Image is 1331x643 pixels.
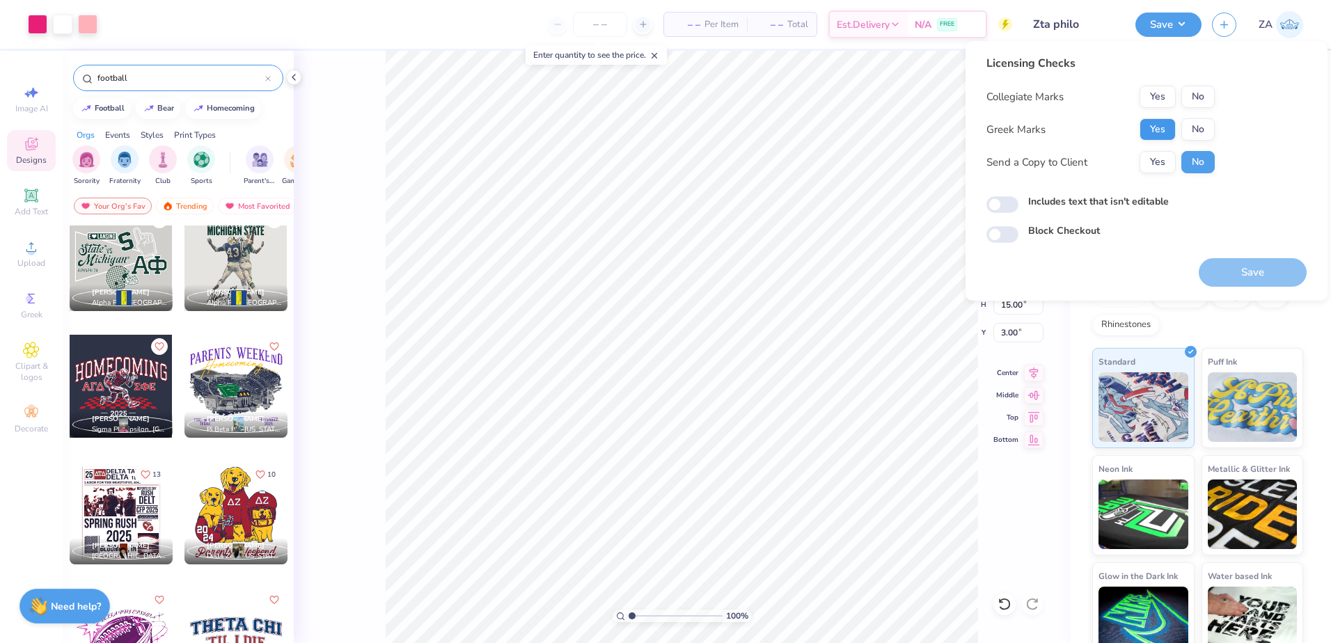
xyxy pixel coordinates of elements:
div: filter for Parent's Weekend [244,145,276,186]
span: N/A [915,17,931,32]
span: Top [993,413,1018,422]
div: Trending [156,198,214,214]
div: Styles [141,129,164,141]
span: [PERSON_NAME] [207,414,265,424]
span: FREE [940,19,954,29]
span: [PERSON_NAME] [207,287,265,297]
strong: Need help? [51,600,101,613]
span: 10 [267,471,276,478]
div: filter for Club [149,145,177,186]
span: [PERSON_NAME] [92,541,150,550]
button: Like [266,592,283,608]
div: Events [105,129,130,141]
span: Sports [191,176,212,186]
span: Fraternity [109,176,141,186]
span: 100 % [726,610,748,622]
span: Clipart & logos [7,360,56,383]
button: Like [151,592,168,608]
span: 13 [152,471,161,478]
div: Your Org's Fav [74,198,152,214]
span: Greek [21,309,42,320]
label: Includes text that isn't editable [1028,194,1169,209]
span: [PERSON_NAME] [207,541,265,550]
button: filter button [244,145,276,186]
div: filter for Fraternity [109,145,141,186]
div: bear [157,104,174,112]
button: filter button [187,145,215,186]
img: most_fav.gif [224,201,235,211]
img: Fraternity Image [117,152,132,168]
span: Pi Beta Phi, [US_STATE][GEOGRAPHIC_DATA] [207,424,282,435]
img: trend_line.gif [193,104,204,113]
img: Metallic & Glitter Ink [1208,479,1298,549]
button: Yes [1140,86,1176,108]
div: homecoming [207,104,255,112]
span: Sorority [74,176,100,186]
button: Like [266,338,283,355]
span: Center [993,368,1018,378]
span: Middle [993,390,1018,400]
label: Block Checkout [1028,223,1100,238]
button: filter button [149,145,177,186]
button: bear [136,98,180,119]
div: Greek Marks [986,122,1046,138]
div: football [95,104,125,112]
span: Neon Ink [1098,461,1133,476]
span: Per Item [704,17,739,32]
span: Designs [16,154,47,166]
button: Like [249,465,282,484]
span: Add Text [15,206,48,217]
div: Rhinestones [1092,315,1160,335]
img: most_fav.gif [80,201,91,211]
span: Water based Ink [1208,569,1272,583]
img: Puff Ink [1208,372,1298,442]
div: Collegiate Marks [986,89,1064,105]
input: – – [573,12,627,37]
img: trending.gif [162,201,173,211]
div: filter for Sports [187,145,215,186]
span: Total [787,17,808,32]
img: Zuriel Alaba [1276,11,1303,38]
input: Try "Alpha" [96,71,265,85]
span: Metallic & Glitter Ink [1208,461,1290,476]
span: Upload [17,257,45,269]
div: Enter quantity to see the price. [526,45,667,65]
a: ZA [1259,11,1303,38]
button: Like [151,338,168,355]
span: Decorate [15,423,48,434]
div: filter for Game Day [282,145,314,186]
span: Parent's Weekend [244,176,276,186]
img: Standard [1098,372,1188,442]
span: – – [672,17,700,32]
span: – – [755,17,783,32]
span: Image AI [15,103,48,114]
div: Print Types [174,129,216,141]
span: [PERSON_NAME] [92,287,150,297]
div: filter for Sorority [72,145,100,186]
button: filter button [109,145,141,186]
img: trend_line.gif [143,104,155,113]
button: Yes [1140,118,1176,141]
img: Game Day Image [290,152,306,168]
span: Puff Ink [1208,354,1237,369]
span: Glow in the Dark Ink [1098,569,1178,583]
button: filter button [282,145,314,186]
span: Est. Delivery [837,17,890,32]
span: Sigma Phi Epsilon, [GEOGRAPHIC_DATA] [92,424,167,435]
span: Bottom [993,435,1018,445]
button: homecoming [185,98,261,119]
span: Alpha Phi, [GEOGRAPHIC_DATA][US_STATE] [207,298,282,308]
span: Game Day [282,176,314,186]
button: No [1181,151,1215,173]
img: Club Image [155,152,171,168]
button: No [1181,86,1215,108]
span: Alpha Phi, [GEOGRAPHIC_DATA][US_STATE] [92,298,167,308]
button: football [73,98,131,119]
span: Club [155,176,171,186]
button: Yes [1140,151,1176,173]
button: No [1181,118,1215,141]
img: Sports Image [194,152,210,168]
img: Neon Ink [1098,479,1188,549]
img: trend_line.gif [81,104,92,113]
input: Untitled Design [1023,10,1125,38]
